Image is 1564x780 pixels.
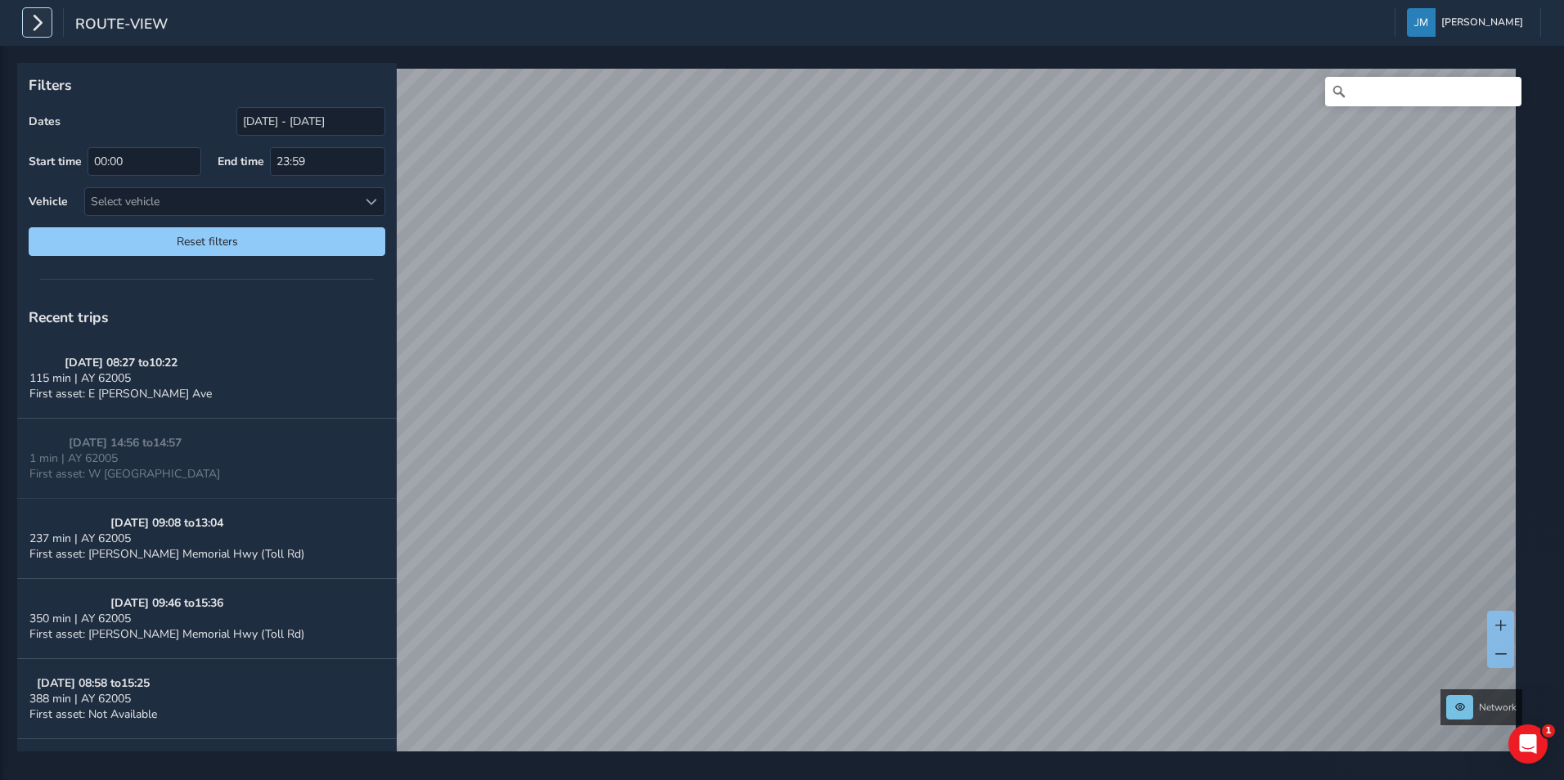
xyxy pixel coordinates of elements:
div: Select vehicle [85,188,357,215]
strong: [DATE] 08:58 to 15:25 [37,675,150,691]
span: First asset: Not Available [29,706,157,722]
button: Reset filters [29,227,385,256]
label: Start time [29,154,82,169]
strong: [DATE] 09:08 to 13:04 [110,515,223,531]
img: diamond-layout [1407,8,1436,37]
input: Search [1325,77,1521,106]
span: 237 min | AY 62005 [29,531,131,546]
label: End time [218,154,264,169]
strong: [DATE] 14:56 to 14:57 [69,435,182,451]
span: First asset: E [PERSON_NAME] Ave [29,386,212,401]
button: [DATE] 14:56 to14:571 min | AY 62005First asset: W [GEOGRAPHIC_DATA] [17,419,397,499]
span: Reset filters [41,234,373,249]
span: route-view [75,14,168,37]
strong: [DATE] 09:46 to 15:36 [110,595,223,611]
p: Filters [29,74,385,96]
span: First asset: [PERSON_NAME] Memorial Hwy (Toll Rd) [29,546,304,562]
span: Recent trips [29,307,109,327]
span: [PERSON_NAME] [1441,8,1523,37]
label: Dates [29,114,61,129]
label: Vehicle [29,194,68,209]
button: [DATE] 08:27 to10:22115 min | AY 62005First asset: E [PERSON_NAME] Ave [17,338,397,419]
span: First asset: [PERSON_NAME] Memorial Hwy (Toll Rd) [29,626,304,642]
iframe: Intercom live chat [1508,724,1548,764]
span: First asset: W [GEOGRAPHIC_DATA] [29,466,220,482]
button: [DATE] 09:46 to15:36350 min | AY 62005First asset: [PERSON_NAME] Memorial Hwy (Toll Rd) [17,579,397,659]
canvas: Map [23,69,1516,770]
span: Network [1479,701,1517,714]
span: 1 [1542,724,1555,737]
button: [PERSON_NAME] [1407,8,1529,37]
span: 1 min | AY 62005 [29,451,118,466]
strong: [DATE] 08:27 to 10:22 [65,355,178,370]
span: 388 min | AY 62005 [29,691,131,706]
span: 115 min | AY 62005 [29,370,131,386]
span: 350 min | AY 62005 [29,611,131,626]
button: [DATE] 08:58 to15:25388 min | AY 62005First asset: Not Available [17,659,397,739]
button: [DATE] 09:08 to13:04237 min | AY 62005First asset: [PERSON_NAME] Memorial Hwy (Toll Rd) [17,499,397,579]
